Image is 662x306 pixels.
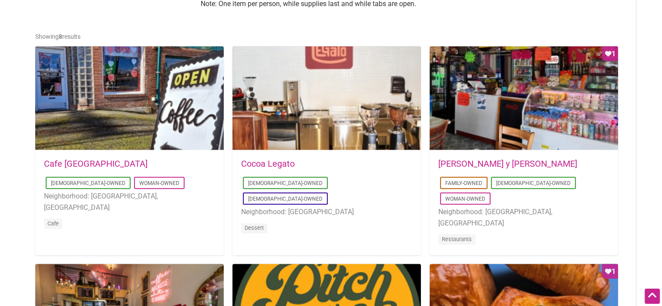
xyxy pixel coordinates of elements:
a: [PERSON_NAME] y [PERSON_NAME] [438,158,577,169]
a: Cafe [GEOGRAPHIC_DATA] [44,158,148,169]
b: 8 [59,33,62,40]
div: Scroll Back to Top [645,289,660,304]
a: [DEMOGRAPHIC_DATA]-Owned [248,196,323,202]
li: Neighborhood: [GEOGRAPHIC_DATA] [241,206,412,218]
span: Showing results [35,33,81,40]
a: [DEMOGRAPHIC_DATA]-Owned [496,180,571,186]
li: Neighborhood: [GEOGRAPHIC_DATA], [GEOGRAPHIC_DATA] [438,206,609,229]
a: Restaurants [442,236,472,242]
a: Dessert [245,225,264,231]
a: Woman-Owned [445,196,485,202]
a: Cocoa Legato [241,158,295,169]
li: Neighborhood: [GEOGRAPHIC_DATA], [GEOGRAPHIC_DATA] [44,191,215,213]
a: Woman-Owned [139,180,179,186]
a: Family-Owned [445,180,482,186]
a: Cafe [47,220,59,227]
a: [DEMOGRAPHIC_DATA]-Owned [51,180,125,186]
a: [DEMOGRAPHIC_DATA]-Owned [248,180,323,186]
